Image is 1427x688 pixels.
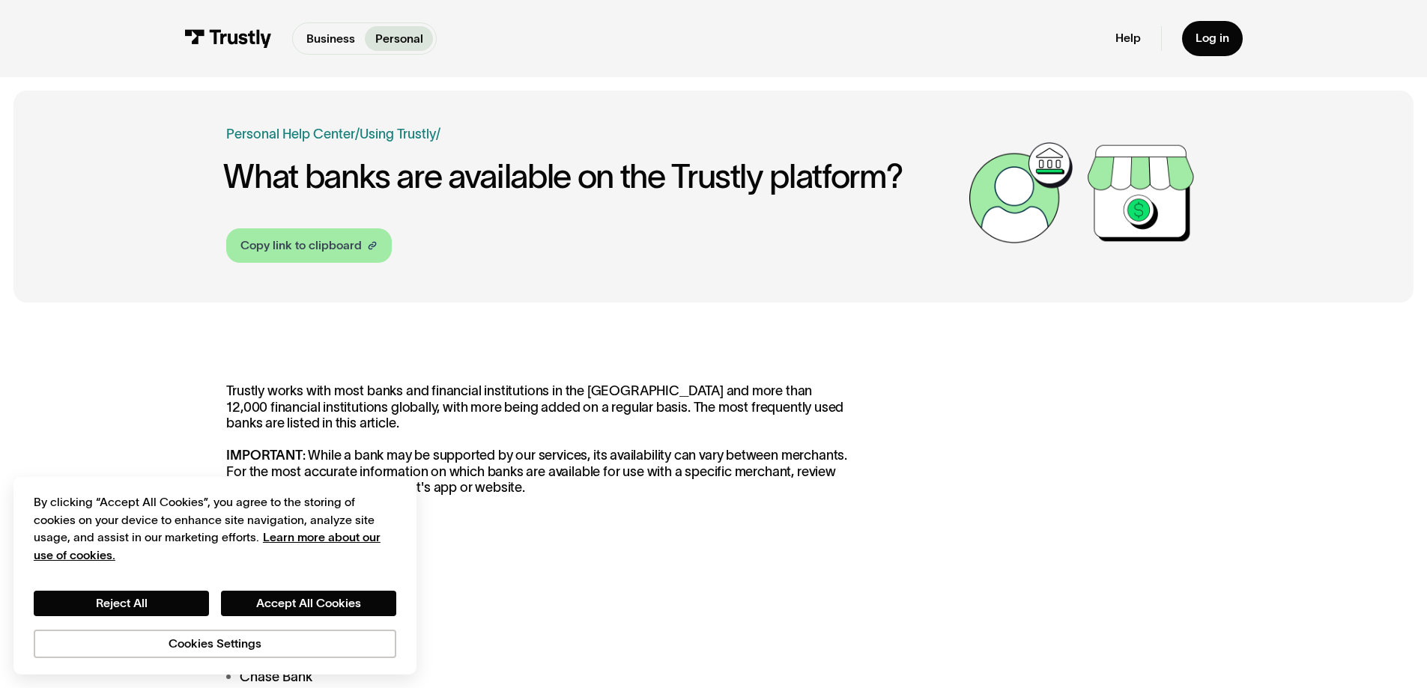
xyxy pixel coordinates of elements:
[360,127,436,141] a: Using Trustly
[226,448,302,463] strong: IMPORTANT
[34,493,396,657] div: Privacy
[226,640,853,660] li: Capital One Bank
[226,228,392,263] a: Copy link to clipboard
[34,591,209,616] button: Reject All
[13,477,416,675] div: Cookie banner
[1182,21,1243,56] a: Log in
[1196,31,1229,46] div: Log in
[355,124,360,144] div: /
[240,237,362,255] div: Copy link to clipboard
[226,383,853,496] p: Trustly works with most banks and financial institutions in the [GEOGRAPHIC_DATA] and more than 1...
[296,26,365,51] a: Business
[223,158,960,195] h1: What banks are available on the Trustly platform?
[226,667,853,687] li: Chase Bank
[226,124,355,144] a: Personal Help Center
[436,124,440,144] div: /
[226,613,853,633] li: Bank of America
[1115,31,1141,46] a: Help
[34,630,396,658] button: Cookies Settings
[375,30,423,48] p: Personal
[184,29,272,48] img: Trustly Logo
[365,26,433,51] a: Personal
[226,550,853,579] h3: US Banks:
[34,493,396,564] div: By clicking “Accept All Cookies”, you agree to the storing of cookies on your device to enhance s...
[221,591,396,616] button: Accept All Cookies
[306,30,355,48] p: Business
